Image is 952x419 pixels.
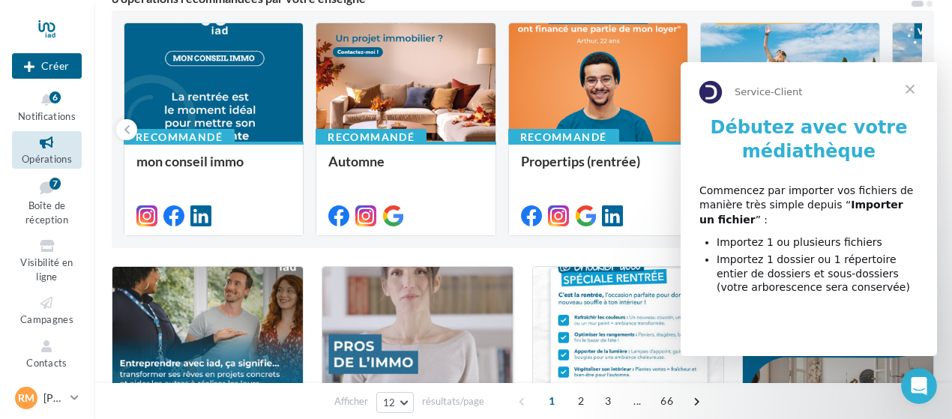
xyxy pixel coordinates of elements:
span: Campagnes [20,313,73,325]
span: Contacts [26,357,67,369]
iframe: Intercom live chat [901,368,937,404]
span: Boîte de réception [25,199,68,226]
div: Recommandé [124,129,235,145]
span: 12 [383,397,396,409]
a: Boîte de réception7 [12,175,82,229]
span: Notifications [18,110,76,122]
div: Recommandé [508,129,619,145]
a: Contacts [12,335,82,372]
button: Créer [12,53,82,79]
p: [PERSON_NAME] [43,391,64,406]
span: ... [625,389,649,413]
span: Opérations [22,153,72,165]
div: Nouvelle campagne [12,53,82,79]
div: 7 [49,178,61,190]
div: mon conseil immo [136,154,291,184]
span: 2 [569,389,593,413]
a: Opérations [12,131,82,168]
div: 6 [49,91,61,103]
span: RM [18,391,34,406]
span: 1 [540,389,564,413]
button: 12 [376,392,415,413]
div: Recommandé [316,129,427,145]
a: Visibilité en ligne [12,235,82,286]
span: Visibilité en ligne [20,256,73,283]
div: Automne [328,154,483,184]
iframe: Intercom live chat message [681,62,937,356]
a: RM [PERSON_NAME] [12,384,82,412]
span: 3 [596,389,620,413]
span: Afficher [334,394,368,409]
span: résultats/page [422,394,484,409]
span: 66 [654,389,679,413]
a: Campagnes [12,292,82,328]
div: Propertips (rentrée) [521,154,675,184]
button: Notifications 6 [12,88,82,125]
